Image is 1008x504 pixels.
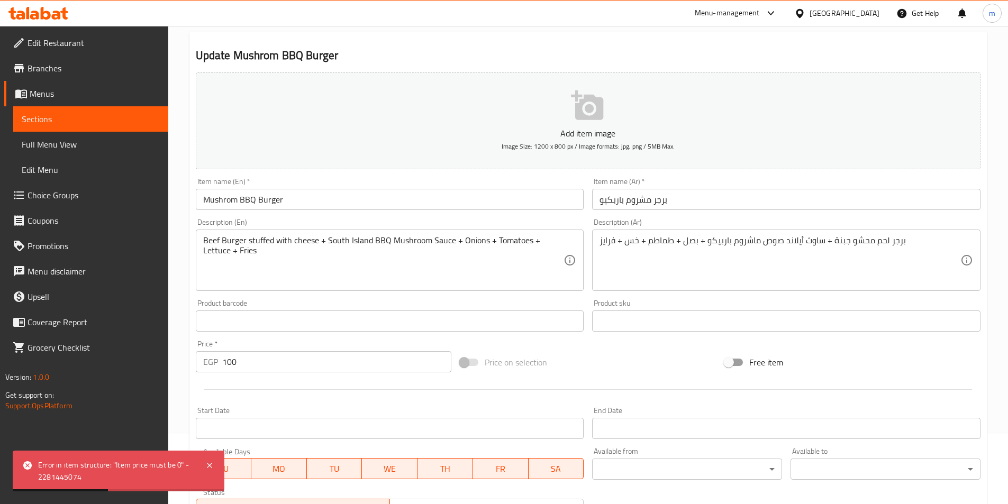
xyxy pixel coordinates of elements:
a: Coupons [4,208,168,233]
input: Please enter price [222,351,452,372]
a: Edit Restaurant [4,30,168,56]
p: EGP [203,355,218,368]
p: Add item image [212,127,964,140]
span: 1.0.0 [33,370,49,384]
div: Error in item structure: "Item price must be 0" - 2281445074 [38,459,195,483]
span: m [989,7,995,19]
span: Menu disclaimer [28,265,160,278]
button: TH [417,458,473,479]
span: Edit Restaurant [28,36,160,49]
span: SA [533,461,580,476]
span: TU [311,461,358,476]
span: Coupons [28,214,160,227]
span: Coverage Report [28,316,160,328]
span: MO [256,461,303,476]
span: Upsell [28,290,160,303]
div: [GEOGRAPHIC_DATA] [810,7,879,19]
a: Full Menu View [13,132,168,157]
span: Choice Groups [28,189,160,201]
button: MO [251,458,307,479]
span: Get support on: [5,388,54,402]
span: WE [366,461,413,476]
span: FR [477,461,524,476]
a: Grocery Checklist [4,335,168,360]
div: ​ [791,459,980,480]
span: Promotions [28,240,160,252]
input: Please enter product barcode [196,310,584,332]
span: Price on selection [485,356,547,369]
a: Coverage Report [4,309,168,335]
span: Menus [30,87,160,100]
a: Choice Groups [4,182,168,208]
a: Support.OpsPlatform [5,399,72,413]
span: Version: [5,370,31,384]
span: Image Size: 1200 x 800 px / Image formats: jpg, png / 5MB Max. [502,140,675,152]
span: Branches [28,62,160,75]
textarea: Beef Burger stuffed with cheese + South Island BBQ Mushroom Sauce + Onions + Tomatoes + Lettuce +... [203,235,564,286]
a: Edit Menu [13,157,168,182]
button: WE [362,458,417,479]
span: Sections [22,113,160,125]
a: Menu disclaimer [4,259,168,284]
div: ​ [592,459,782,480]
input: Enter name Ar [592,189,980,210]
h2: Update Mushrom BBQ Burger [196,48,980,63]
button: SA [529,458,584,479]
span: Edit Menu [22,163,160,176]
button: TU [307,458,362,479]
input: Please enter product sku [592,310,980,332]
a: Promotions [4,233,168,259]
span: Full Menu View [22,138,160,151]
button: Add item imageImage Size: 1200 x 800 px / Image formats: jpg, png / 5MB Max. [196,72,980,169]
input: Enter name En [196,189,584,210]
button: FR [473,458,529,479]
textarea: برجر لحم محشو جبنة + ساوث أيلاند صوص ماشروم باربيكو + بصل + طماطم + خس + فرايز [600,235,960,286]
div: Menu-management [695,7,760,20]
span: Grocery Checklist [28,341,160,354]
a: Upsell [4,284,168,309]
span: Free item [749,356,783,369]
a: Branches [4,56,168,81]
span: TH [422,461,469,476]
a: Menus [4,81,168,106]
a: Sections [13,106,168,132]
